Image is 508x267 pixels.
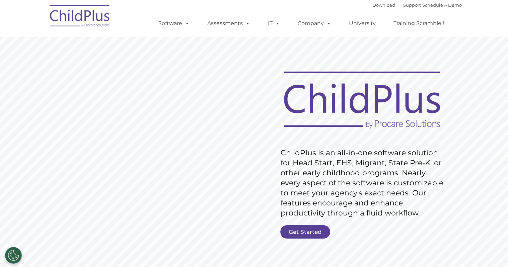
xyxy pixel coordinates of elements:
[201,17,257,30] a: Assessments
[5,247,22,264] button: Cookies Settings
[261,17,287,30] a: IT
[387,17,451,30] a: Training Scramble!!
[47,0,114,34] img: ChildPlus by Procare Solutions
[422,2,462,8] a: Schedule A Demo
[342,17,382,30] a: University
[372,2,395,8] a: Download
[280,225,330,239] a: Get Started
[475,235,508,267] iframe: Chat Widget
[281,148,447,218] rs-layer: ChildPlus is an all-in-one software solution for Head Start, EHS, Migrant, State Pre-K, or other ...
[291,17,338,30] a: Company
[372,2,462,8] font: |
[152,17,196,30] a: Software
[403,2,421,8] a: Support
